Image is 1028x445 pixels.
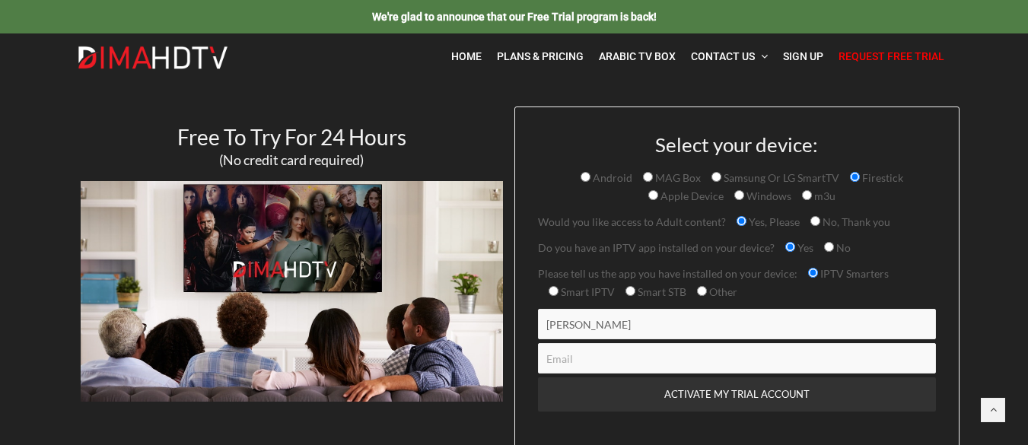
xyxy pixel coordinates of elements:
[831,41,952,72] a: Request Free Trial
[655,132,818,157] span: Select your device:
[775,41,831,72] a: Sign Up
[538,213,936,231] p: Would you like access to Adult content?
[625,286,635,296] input: Smart STB
[711,172,721,182] input: Samsung Or LG SmartTV
[590,171,632,184] span: Android
[635,285,686,298] span: Smart STB
[497,50,584,62] span: Plans & Pricing
[839,50,944,62] span: Request Free Trial
[808,268,818,278] input: IPTV Smarters
[489,41,591,72] a: Plans & Pricing
[219,151,364,168] span: (No credit card required)
[549,286,559,296] input: Smart IPTV
[850,172,860,182] input: Firestick
[653,171,701,184] span: MAG Box
[737,216,746,226] input: Yes, Please
[538,239,936,257] p: Do you have an IPTV app installed on your device?
[372,10,657,23] a: We're glad to announce that our Free Trial program is back!
[860,171,903,184] span: Firestick
[785,242,795,252] input: Yes
[744,189,791,202] span: Windows
[691,50,755,62] span: Contact Us
[372,11,657,23] span: We're glad to announce that our Free Trial program is back!
[721,171,839,184] span: Samsung Or LG SmartTV
[538,377,936,412] input: ACTIVATE MY TRIAL ACCOUNT
[658,189,724,202] span: Apple Device
[802,190,812,200] input: m3u
[795,241,813,254] span: Yes
[648,190,658,200] input: Apple Device
[824,242,834,252] input: No
[746,215,800,228] span: Yes, Please
[697,286,707,296] input: Other
[783,50,823,62] span: Sign Up
[444,41,489,72] a: Home
[581,172,590,182] input: Android
[683,41,775,72] a: Contact Us
[538,309,936,339] input: Name
[538,265,936,301] p: Please tell us the app you have installed on your device:
[538,343,936,373] input: Email
[812,189,835,202] span: m3u
[707,285,737,298] span: Other
[810,216,820,226] input: No, Thank you
[818,267,889,280] span: IPTV Smarters
[591,41,683,72] a: Arabic TV Box
[834,241,851,254] span: No
[734,190,744,200] input: Windows
[820,215,890,228] span: No, Thank you
[451,50,482,62] span: Home
[643,172,653,182] input: MAG Box
[77,46,229,70] img: Dima HDTV
[981,398,1005,422] a: Back to top
[559,285,615,298] span: Smart IPTV
[177,124,406,150] span: Free To Try For 24 Hours
[599,50,676,62] span: Arabic TV Box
